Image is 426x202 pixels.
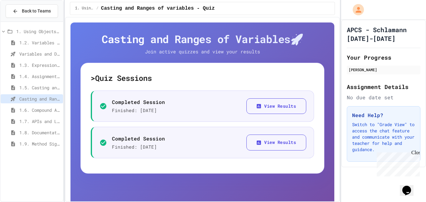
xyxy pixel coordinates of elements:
[346,2,365,17] div: My Account
[91,73,314,83] h5: > Quiz Sessions
[347,94,420,101] div: No due date set
[80,32,325,46] h4: Casting and Ranges of Variables 🚀
[19,140,61,147] span: 1.9. Method Signatures
[347,25,420,43] h1: APCS - Schlamann [DATE]-[DATE]
[246,98,306,114] button: View Results
[349,67,419,72] div: [PERSON_NAME]
[374,150,420,176] iframe: chat widget
[246,135,306,150] button: View Results
[19,129,61,136] span: 1.8. Documentation with Comments and Preconditions
[400,177,420,196] iframe: chat widget
[2,2,43,40] div: Chat with us now!Close
[96,6,99,11] span: /
[19,96,61,102] span: Casting and Ranges of variables - Quiz
[19,118,61,125] span: 1.7. APIs and Libraries
[101,5,215,12] span: Casting and Ranges of variables - Quiz
[75,6,94,11] span: 1. Using Objects and Methods
[22,8,51,14] span: Back to Teams
[19,84,61,91] span: 1.5. Casting and Ranges of Values
[112,107,165,114] p: Finished: [DATE]
[347,82,420,91] h2: Assignment Details
[19,51,61,57] span: Variables and Data Types - Quiz
[112,135,165,142] p: Completed Session
[19,107,61,113] span: 1.6. Compound Assignment Operators
[19,39,61,46] span: 1.2. Variables and Data Types
[19,73,61,80] span: 1.4. Assignment and Input
[6,4,58,18] button: Back to Teams
[112,144,165,150] p: Finished: [DATE]
[112,98,165,106] p: Completed Session
[19,62,61,68] span: 1.3. Expressions and Output [New]
[132,48,273,55] p: Join active quizzes and view your results
[352,111,415,119] h3: Need Help?
[16,28,61,35] span: 1. Using Objects and Methods
[352,121,415,153] p: Switch to "Grade View" to access the chat feature and communicate with your teacher for help and ...
[347,53,420,62] h2: Your Progress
